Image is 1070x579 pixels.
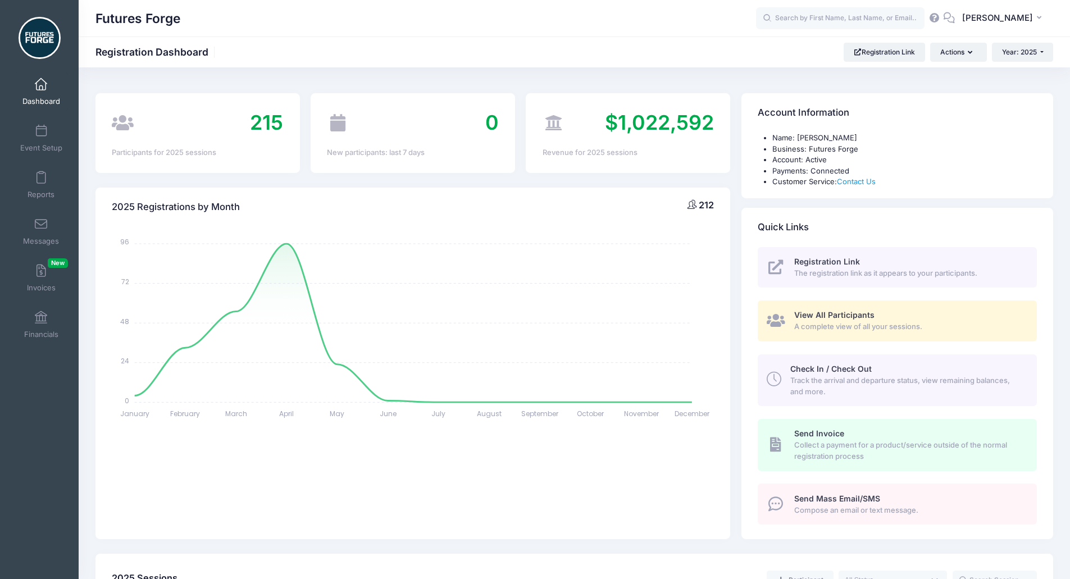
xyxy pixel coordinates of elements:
[794,310,875,320] span: View All Participants
[121,277,129,286] tspan: 72
[772,133,1037,144] li: Name: [PERSON_NAME]
[24,330,58,339] span: Financials
[95,46,218,58] h1: Registration Dashboard
[485,110,499,135] span: 0
[19,17,61,59] img: Futures Forge
[772,144,1037,155] li: Business: Futures Forge
[28,190,54,199] span: Reports
[699,199,714,211] span: 212
[48,258,68,268] span: New
[1002,48,1037,56] span: Year: 2025
[758,211,809,243] h4: Quick Links
[125,395,129,405] tspan: 0
[225,409,247,418] tspan: March
[27,283,56,293] span: Invoices
[794,428,844,438] span: Send Invoice
[120,237,129,247] tspan: 96
[790,364,872,373] span: Check In / Check Out
[794,257,860,266] span: Registration Link
[20,143,62,153] span: Event Setup
[327,147,498,158] div: New participants: last 7 days
[794,268,1024,279] span: The registration link as it appears to your participants.
[120,409,149,418] tspan: January
[758,247,1037,288] a: Registration Link The registration link as it appears to your participants.
[120,316,129,326] tspan: 48
[772,166,1037,177] li: Payments: Connected
[250,110,283,135] span: 215
[790,375,1024,397] span: Track the arrival and departure status, view remaining balances, and more.
[794,321,1024,332] span: A complete view of all your sessions.
[477,409,502,418] tspan: August
[955,6,1053,31] button: [PERSON_NAME]
[15,72,68,111] a: Dashboard
[15,165,68,204] a: Reports
[772,176,1037,188] li: Customer Service:
[330,409,345,418] tspan: May
[521,409,559,418] tspan: September
[23,236,59,246] span: Messages
[992,43,1053,62] button: Year: 2025
[112,191,240,223] h4: 2025 Registrations by Month
[794,505,1024,516] span: Compose an email or text message.
[432,409,446,418] tspan: July
[758,419,1037,471] a: Send Invoice Collect a payment for a product/service outside of the normal registration process
[930,43,986,62] button: Actions
[15,212,68,251] a: Messages
[794,494,880,503] span: Send Mass Email/SMS
[171,409,201,418] tspan: February
[15,258,68,298] a: InvoicesNew
[758,354,1037,406] a: Check In / Check Out Track the arrival and departure status, view remaining balances, and more.
[758,300,1037,341] a: View All Participants A complete view of all your sessions.
[624,409,659,418] tspan: November
[772,154,1037,166] li: Account: Active
[758,484,1037,525] a: Send Mass Email/SMS Compose an email or text message.
[794,440,1024,462] span: Collect a payment for a product/service outside of the normal registration process
[675,409,710,418] tspan: December
[280,409,294,418] tspan: April
[121,356,129,366] tspan: 24
[844,43,925,62] a: Registration Link
[15,118,68,158] a: Event Setup
[756,7,925,30] input: Search by First Name, Last Name, or Email...
[605,110,714,135] span: $1,022,592
[95,6,180,31] h1: Futures Forge
[112,147,283,158] div: Participants for 2025 sessions
[962,12,1033,24] span: [PERSON_NAME]
[758,97,849,129] h4: Account Information
[837,177,876,186] a: Contact Us
[543,147,714,158] div: Revenue for 2025 sessions
[15,305,68,344] a: Financials
[577,409,605,418] tspan: October
[380,409,397,418] tspan: June
[22,97,60,106] span: Dashboard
